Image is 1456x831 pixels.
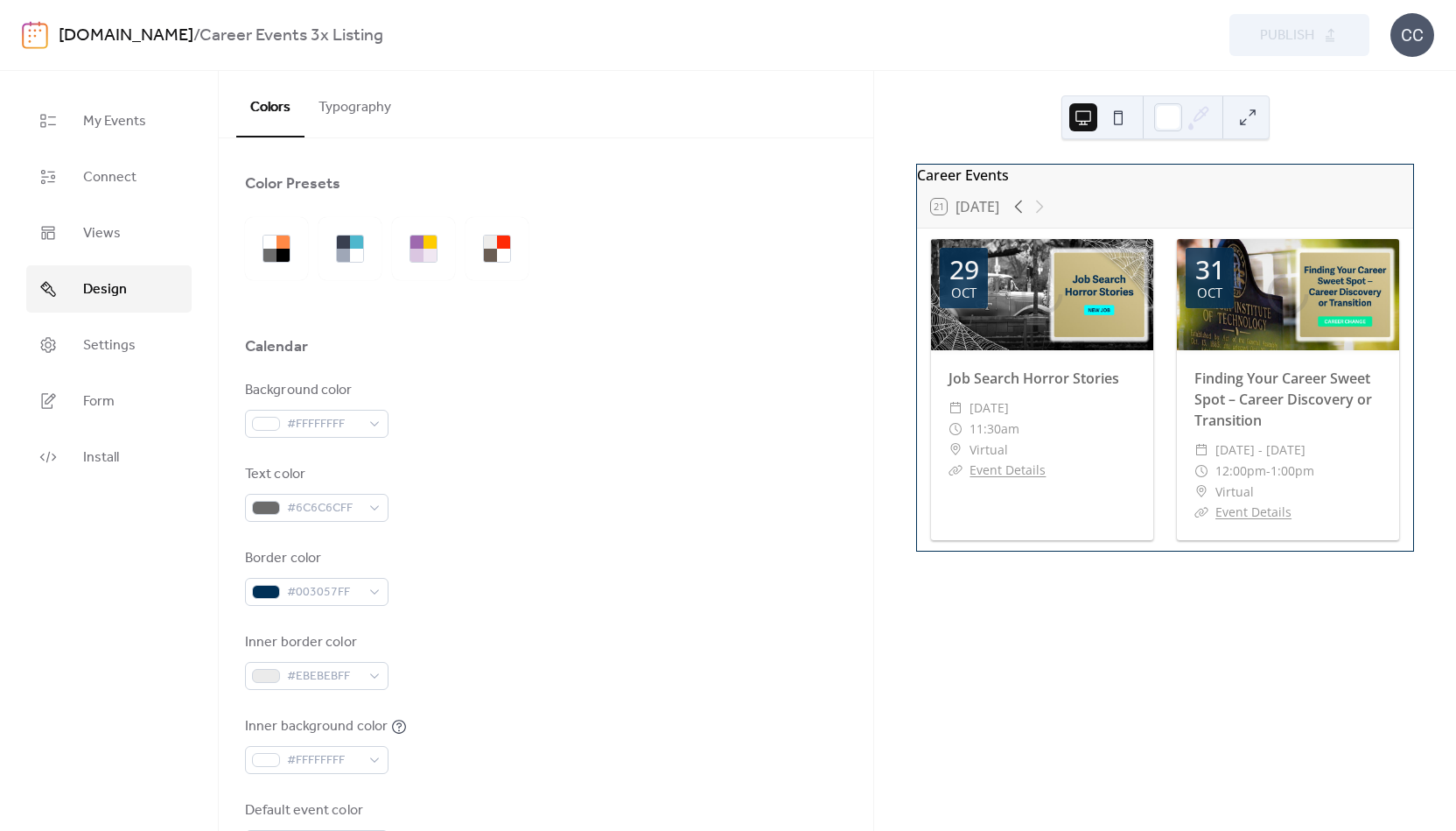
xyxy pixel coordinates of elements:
[287,582,360,603] span: #003057FF
[1390,13,1434,57] div: CC
[22,21,48,49] img: logo
[969,398,1009,419] span: [DATE]
[1215,482,1254,503] span: Virtual
[83,391,115,412] span: Form
[1266,461,1270,482] span: -
[1215,504,1291,520] a: Event Details
[287,414,360,435] span: #FFFFFFFF
[1194,461,1208,482] div: ​
[245,336,308,357] div: Calendar
[245,173,340,194] div: Color Presets
[26,433,192,481] a: Install
[948,369,1119,388] a: Job Search Horror Stories
[948,419,962,440] div: ​
[969,461,1046,478] a: Event Details
[1194,369,1372,430] a: Finding Your Career Sweet Spot – Career Discovery or Transition
[969,419,1019,440] span: 11:30am
[917,165,1413,186] div: Career Events
[245,464,385,485] div: Text color
[948,398,962,419] div: ​
[949,257,979,283] div: 29
[1194,440,1208,461] div: ​
[26,153,192,201] a: Connect
[83,335,136,356] span: Settings
[83,279,127,300] span: Design
[245,800,385,821] div: Default event color
[969,440,1008,461] span: Virtual
[83,167,136,188] span: Connect
[199,19,383,53] b: Career Events 3x Listing
[1195,257,1225,283] div: 31
[245,380,385,401] div: Background color
[1197,286,1222,299] div: Oct
[26,377,192,425] a: Form
[245,632,385,653] div: Inner border color
[236,71,304,137] button: Colors
[193,19,199,53] b: /
[1215,440,1305,461] span: [DATE] - [DATE]
[948,440,962,461] div: ​
[83,447,119,468] span: Install
[304,71,405,136] button: Typography
[1270,461,1314,482] span: 1:00pm
[287,498,360,519] span: #6C6C6CFF
[245,716,388,737] div: Inner background color
[1215,461,1266,482] span: 12:00pm
[287,750,360,771] span: #FFFFFFFF
[59,19,193,53] a: [DOMAIN_NAME]
[1194,502,1208,523] div: ​
[287,666,360,687] span: #EBEBEBFF
[26,97,192,144] a: My Events
[26,265,192,313] a: Design
[245,548,385,569] div: Border color
[26,209,192,257] a: Views
[83,111,146,132] span: My Events
[83,223,121,244] span: Views
[1194,482,1208,503] div: ​
[26,321,192,369] a: Settings
[951,286,976,299] div: Oct
[948,460,962,481] div: ​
